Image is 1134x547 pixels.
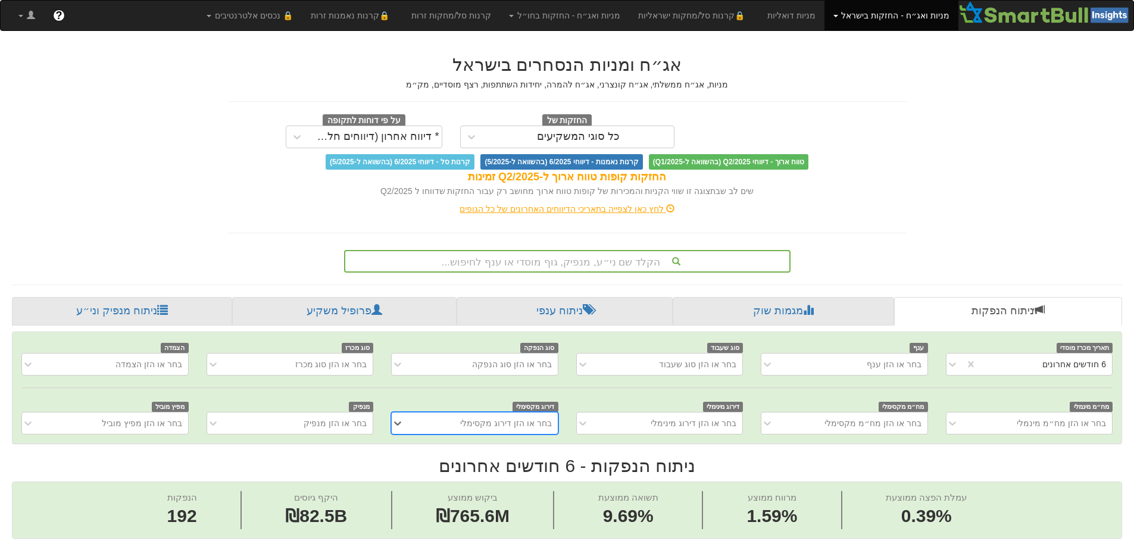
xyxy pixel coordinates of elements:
span: עמלת הפצה ממוצעת [886,492,967,502]
a: 🔒קרנות נאמנות זרות [302,1,403,30]
span: תאריך מכרז מוסדי [1057,343,1113,353]
span: מפיץ מוביל [152,402,189,412]
a: מניות ואג״ח - החזקות בישראל [824,1,958,30]
div: בחר או הזן סוג הנפקה [472,358,552,370]
div: בחר או הזן סוג מכרז [295,358,367,370]
span: מח״מ מינמלי [1070,402,1113,412]
a: ניתוח ענפי [457,297,673,326]
div: בחר או הזן מנפיק [304,417,367,429]
span: היקף גיוסים [294,492,338,502]
span: ענף [910,343,928,353]
div: בחר או הזן הצמדה [115,358,182,370]
div: בחר או הזן מח״מ מקסימלי [824,417,921,429]
a: 🔒 נכסים אלטרנטיבים [198,1,302,30]
span: סוג שעבוד [707,343,743,353]
div: שים לב שבתצוגה זו שווי הקניות והמכירות של קופות טווח ארוך מחושב רק עבור החזקות שדווחו ל Q2/2025 [228,185,907,197]
span: החזקות של [542,114,592,127]
a: מניות ואג״ח - החזקות בחו״ל [500,1,629,30]
a: קרנות סל/מחקות זרות [402,1,500,30]
span: תשואה ממוצעת [598,492,658,502]
div: 6 חודשים אחרונים [1042,358,1106,370]
span: הצמדה [161,343,189,353]
span: 1.59% [746,504,797,529]
div: בחר או הזן ענף [867,358,921,370]
a: מניות דואליות [758,1,824,30]
span: ₪765.6M [436,506,510,526]
span: ₪82.5B [285,506,347,526]
h5: מניות, אג״ח ממשלתי, אג״ח קונצרני, אג״ח להמרה, יחידות השתתפות, רצף מוסדיים, מק״מ [228,80,907,89]
div: החזקות קופות טווח ארוך ל-Q2/2025 זמינות [228,170,907,185]
span: על פי דוחות לתקופה [323,114,405,127]
span: 9.69% [598,504,658,529]
a: מגמות שוק [673,297,894,326]
span: ביקוש ממוצע [448,492,498,502]
a: 🔒קרנות סל/מחקות ישראליות [629,1,758,30]
span: סוג מכרז [342,343,374,353]
span: קרנות סל - דיווחי 6/2025 (בהשוואה ל-5/2025) [326,154,474,170]
a: פרופיל משקיע [232,297,456,326]
div: בחר או הזן מפיץ מוביל [102,417,182,429]
span: טווח ארוך - דיווחי Q2/2025 (בהשוואה ל-Q1/2025) [649,154,808,170]
div: בחר או הזן מח״מ מינמלי [1017,417,1106,429]
span: 0.39% [886,504,967,529]
a: ניתוח מנפיק וני״ע [12,297,232,326]
div: כל סוגי המשקיעים [537,131,620,143]
span: ? [55,10,62,21]
span: 192 [167,504,197,529]
div: לחץ כאן לצפייה בתאריכי הדיווחים האחרונים של כל הגופים [219,203,916,215]
span: מנפיק [349,402,373,412]
div: בחר או הזן סוג שעבוד [659,358,736,370]
span: מרווח ממוצע [748,492,796,502]
img: Smartbull [958,1,1133,24]
a: ניתוח הנפקות [894,297,1122,326]
div: בחר או הזן דירוג מינימלי [651,417,736,429]
h2: אג״ח ומניות הנסחרים בישראל [228,55,907,74]
span: קרנות נאמנות - דיווחי 6/2025 (בהשוואה ל-5/2025) [480,154,642,170]
span: סוג הנפקה [520,343,558,353]
a: ? [44,1,74,30]
span: הנפקות [167,492,197,502]
div: הקלד שם ני״ע, מנפיק, גוף מוסדי או ענף לחיפוש... [345,251,789,271]
span: מח״מ מקסימלי [879,402,928,412]
div: * דיווח אחרון (דיווחים חלקיים) [311,131,439,143]
h2: ניתוח הנפקות - 6 חודשים אחרונים [12,456,1122,476]
span: דירוג מינימלי [703,402,743,412]
div: בחר או הזן דירוג מקסימלי [460,417,552,429]
span: דירוג מקסימלי [513,402,558,412]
